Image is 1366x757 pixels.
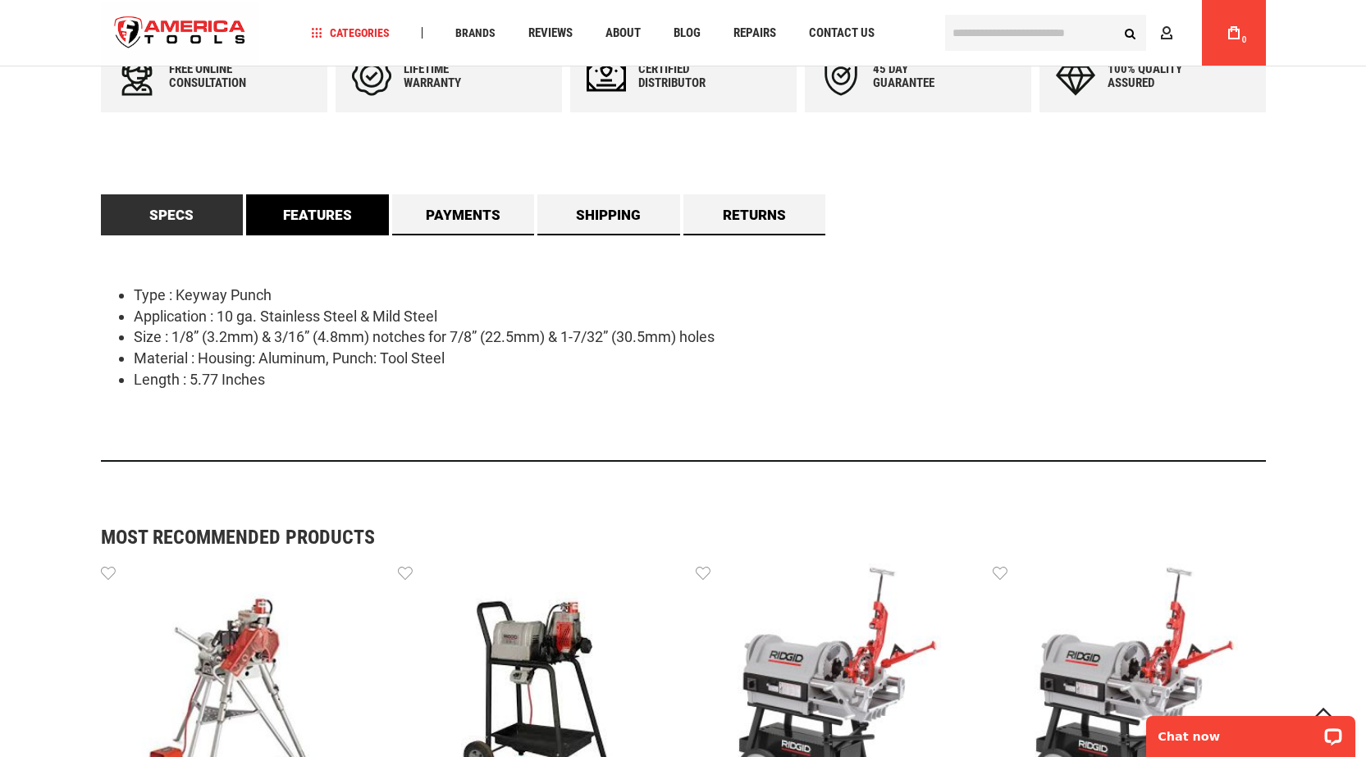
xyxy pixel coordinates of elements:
[1135,705,1366,757] iframe: LiveChat chat widget
[809,27,875,39] span: Contact Us
[683,194,826,235] a: Returns
[404,62,502,90] div: Lifetime warranty
[134,348,1266,369] li: Material : Housing: Aluminum, Punch: Tool Steel
[134,285,1266,306] li: Type : Keyway Punch
[448,22,503,44] a: Brands
[802,22,882,44] a: Contact Us
[304,22,397,44] a: Categories
[311,27,390,39] span: Categories
[101,194,244,235] a: Specs
[134,369,1266,390] li: Length : 5.77 Inches
[605,27,641,39] span: About
[1242,35,1247,44] span: 0
[521,22,580,44] a: Reviews
[537,194,680,235] a: Shipping
[101,527,1208,547] strong: Most Recommended Products
[873,62,971,90] div: 45 day Guarantee
[246,194,389,235] a: Features
[528,27,573,39] span: Reviews
[455,27,496,39] span: Brands
[674,27,701,39] span: Blog
[134,306,1266,327] li: Application : 10 ga. Stainless Steel & Mild Steel
[1108,62,1206,90] div: 100% quality assured
[134,326,1266,348] li: Size : 1/8” (3.2mm) & 3/16” (4.8mm) notches for 7/8” (22.5mm) & 1-7/32” (30.5mm) holes
[733,27,776,39] span: Repairs
[598,22,648,44] a: About
[726,22,784,44] a: Repairs
[392,194,535,235] a: Payments
[638,62,737,90] div: Certified Distributor
[666,22,708,44] a: Blog
[169,62,267,90] div: Free online consultation
[1115,17,1146,48] button: Search
[101,2,260,64] a: store logo
[101,2,260,64] img: America Tools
